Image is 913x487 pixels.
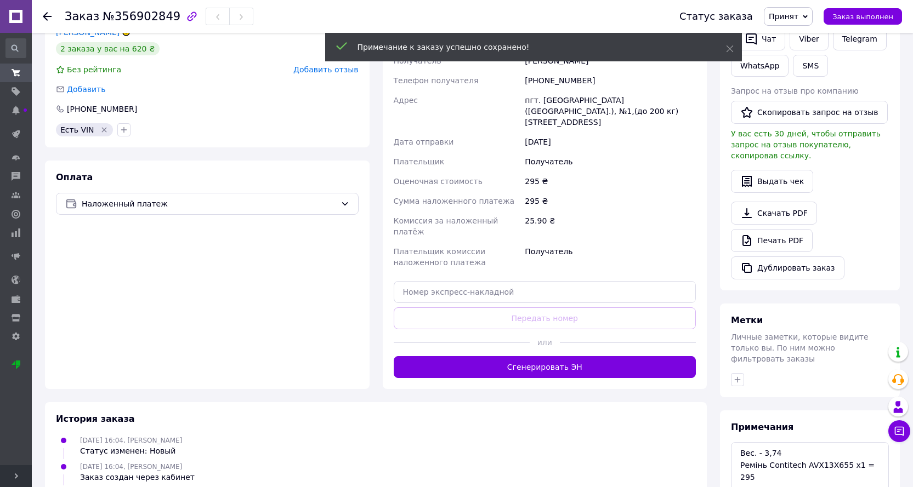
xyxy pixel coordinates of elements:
[100,125,109,134] svg: Удалить метку
[67,85,105,94] span: Добавить
[769,12,798,21] span: Принят
[80,463,182,471] span: [DATE] 16:04, [PERSON_NAME]
[394,96,418,105] span: Адрес
[832,13,893,21] span: Заказ выполнен
[394,76,479,85] span: Телефон получателя
[293,65,358,74] span: Добавить отзыв
[80,437,182,444] span: [DATE] 16:04, [PERSON_NAME]
[82,198,336,210] span: Наложенный платеж
[56,172,93,182] span: Оплата
[394,56,441,65] span: Получатель
[60,125,94,134] span: Есть VIN
[56,42,160,55] div: 2 заказа у вас на 620 ₴
[731,129,881,160] span: У вас есть 30 дней, чтобы отправить запрос на отзыв покупателю, скопировав ссылку.
[523,242,698,272] div: Получатель
[56,28,120,37] a: [PERSON_NAME]
[67,65,121,74] span: Без рейтинга
[523,191,698,211] div: 295 ₴
[731,202,817,225] a: Скачать PDF
[43,11,52,22] div: Вернуться назад
[80,472,195,483] div: Заказ создан через кабинет
[735,27,785,50] button: Чат
[731,315,763,325] span: Метки
[65,10,99,23] span: Заказ
[523,132,698,152] div: [DATE]
[394,177,483,186] span: Оценочная стоимость
[530,337,560,348] span: или
[824,8,902,25] button: Заказ выполнен
[731,422,793,432] span: Примечания
[833,27,887,50] a: Telegram
[394,247,486,267] span: Плательщик комиссии наложенного платежа
[731,55,789,77] a: WhatsApp
[523,90,698,132] div: пгт. [GEOGRAPHIC_DATA] ([GEOGRAPHIC_DATA].), №1,(до 200 кг) [STREET_ADDRESS]
[523,171,698,191] div: 295 ₴
[394,197,515,205] span: Сумма наложенного платежа
[358,42,699,53] div: Примечание к заказу успешно сохранено!
[394,281,696,303] input: Номер экспресс-накладной
[394,137,454,146] span: Дата отправки
[523,71,698,90] div: [PHONE_NUMBER]
[394,157,445,166] span: Плательщик
[731,256,844,279] button: Дублировать заказ
[66,104,138,114] div: [PHONE_NUMBER]
[731,333,869,363] span: Личные заметки, которые видите только вы. По ним можно фильтровать заказы
[523,211,698,242] div: 25.90 ₴
[679,11,753,22] div: Статус заказа
[523,152,698,171] div: Получатель
[394,216,498,236] span: Комиссия за наложенный платёж
[394,356,696,378] button: Сгенерировать ЭН
[793,55,828,77] button: SMS
[731,229,813,252] a: Печать PDF
[731,170,813,193] button: Выдать чек
[731,101,888,124] button: Скопировать запрос на отзыв
[103,10,180,23] span: №356902849
[731,87,859,95] span: Запрос на отзыв про компанию
[888,420,910,442] button: Чат с покупателем
[56,414,135,424] span: История заказа
[790,27,828,50] a: Viber
[80,445,182,456] div: Статус изменен: Новый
